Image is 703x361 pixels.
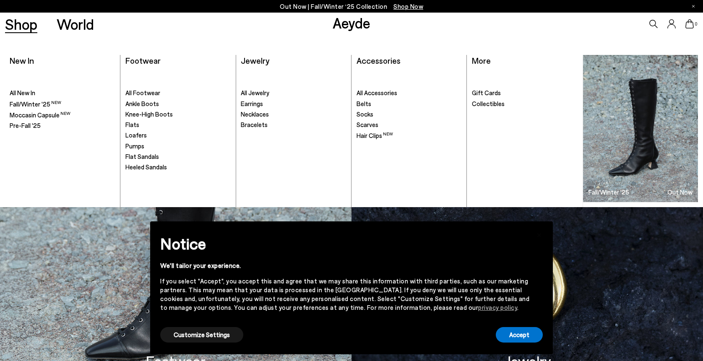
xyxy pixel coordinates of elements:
[125,121,231,129] a: Flats
[160,261,529,270] div: We'll tailor your experience.
[583,55,698,203] a: Fall/Winter '25 Out Now
[125,153,231,161] a: Flat Sandals
[357,100,462,108] a: Belts
[357,131,462,140] a: Hair Clips
[5,17,37,31] a: Shop
[280,1,423,12] p: Out Now | Fall/Winter ‘25 Collection
[10,111,115,119] a: Moccasin Capsule
[160,327,243,343] button: Customize Settings
[125,100,231,108] a: Ankle Boots
[478,304,517,311] a: privacy policy
[694,22,698,26] span: 0
[125,89,231,97] a: All Footwear
[10,89,115,97] a: All New In
[10,111,70,119] span: Moccasin Capsule
[685,19,694,29] a: 0
[160,233,529,255] h2: Notice
[10,89,35,96] span: All New In
[472,89,501,96] span: Gift Cards
[241,55,269,65] a: Jewelry
[125,153,159,160] span: Flat Sandals
[241,89,346,97] a: All Jewelry
[357,89,397,96] span: All Accessories
[472,100,578,108] a: Collectibles
[357,89,462,97] a: All Accessories
[125,110,231,119] a: Knee-High Boots
[241,121,268,128] span: Bracelets
[125,110,173,118] span: Knee-High Boots
[125,55,161,65] a: Footwear
[57,17,94,31] a: World
[536,228,542,240] span: ×
[125,142,144,150] span: Pumps
[160,277,529,312] div: If you select "Accept", you accept this and agree that we may share this information with third p...
[10,122,41,129] span: Pre-Fall '25
[357,121,462,129] a: Scarves
[10,55,34,65] a: New In
[667,189,693,195] h3: Out Now
[357,110,373,118] span: Socks
[125,142,231,151] a: Pumps
[125,163,167,171] span: Heeled Sandals
[241,110,269,118] span: Necklaces
[125,121,139,128] span: Flats
[357,55,401,65] a: Accessories
[241,100,263,107] span: Earrings
[125,131,231,140] a: Loafers
[125,89,160,96] span: All Footwear
[588,189,629,195] h3: Fall/Winter '25
[10,122,115,130] a: Pre-Fall '25
[357,132,393,139] span: Hair Clips
[583,55,698,203] img: Group_1295_900x.jpg
[472,100,505,107] span: Collectibles
[529,224,549,244] button: Close this notice
[357,121,378,128] span: Scarves
[241,100,346,108] a: Earrings
[357,110,462,119] a: Socks
[241,89,269,96] span: All Jewelry
[496,327,543,343] button: Accept
[241,110,346,119] a: Necklaces
[241,121,346,129] a: Bracelets
[333,14,370,31] a: Aeyde
[125,131,147,139] span: Loafers
[393,3,423,10] span: Navigate to /collections/new-in
[10,100,115,109] a: Fall/Winter '25
[10,100,61,108] span: Fall/Winter '25
[357,100,371,107] span: Belts
[472,89,578,97] a: Gift Cards
[125,163,231,171] a: Heeled Sandals
[472,55,491,65] a: More
[125,100,159,107] span: Ankle Boots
